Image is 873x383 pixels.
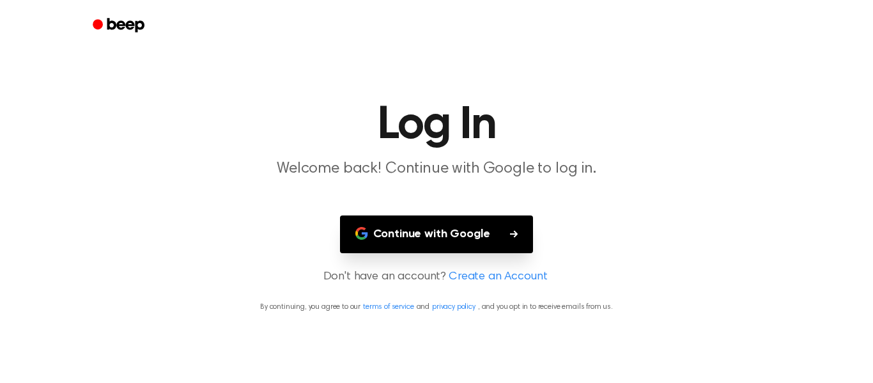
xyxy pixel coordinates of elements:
[432,303,475,311] a: privacy policy
[109,102,764,148] h1: Log In
[363,303,413,311] a: terms of service
[191,159,682,180] p: Welcome back! Continue with Google to log in.
[15,301,858,313] p: By continuing, you agree to our and , and you opt in to receive emails from us.
[15,269,858,286] p: Don't have an account?
[84,13,156,38] a: Beep
[449,269,547,286] a: Create an Account
[340,215,534,253] button: Continue with Google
